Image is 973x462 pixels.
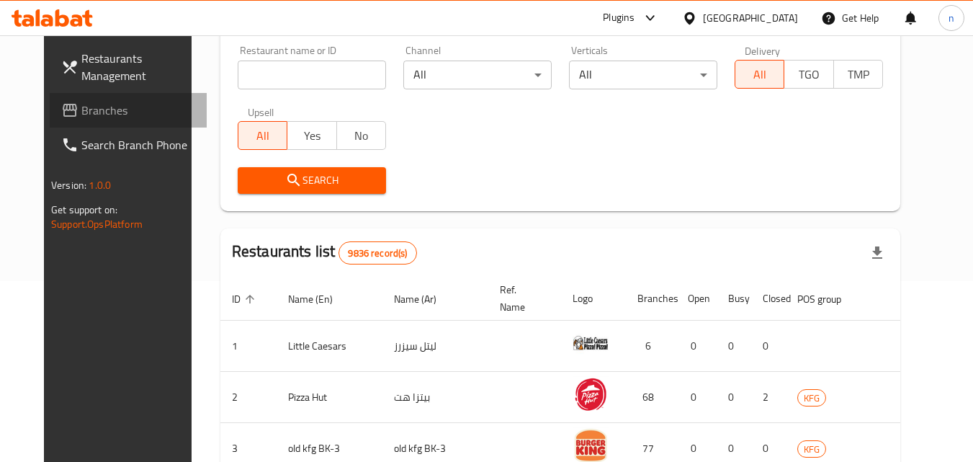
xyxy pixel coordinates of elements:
[220,372,277,423] td: 2
[573,325,609,361] img: Little Caesars
[382,321,488,372] td: ليتل سيزرز
[81,50,195,84] span: Restaurants Management
[751,277,786,321] th: Closed
[382,372,488,423] td: بيتزا هت
[338,241,416,265] div: Total records count
[626,372,676,423] td: 68
[751,372,786,423] td: 2
[339,246,416,260] span: 9836 record(s)
[860,236,894,270] div: Export file
[81,102,195,119] span: Branches
[220,321,277,372] td: 1
[797,290,860,308] span: POS group
[735,60,784,89] button: All
[277,321,382,372] td: Little Caesars
[277,372,382,423] td: Pizza Hut
[676,372,717,423] td: 0
[232,290,259,308] span: ID
[89,176,111,195] span: 1.0.0
[51,176,86,195] span: Version:
[500,281,544,316] span: Ref. Name
[626,321,676,372] td: 6
[394,290,455,308] span: Name (Ar)
[751,321,786,372] td: 0
[336,121,386,150] button: No
[626,277,676,321] th: Branches
[561,277,626,321] th: Logo
[676,277,717,321] th: Open
[840,64,877,85] span: TMP
[717,277,751,321] th: Busy
[603,9,635,27] div: Plugins
[343,125,380,146] span: No
[288,290,351,308] span: Name (En)
[244,125,282,146] span: All
[784,60,833,89] button: TGO
[248,107,274,117] label: Upsell
[50,41,207,93] a: Restaurants Management
[81,136,195,154] span: Search Branch Phone
[790,64,828,85] span: TGO
[745,45,781,55] label: Delivery
[798,441,825,458] span: KFG
[717,321,751,372] td: 0
[50,128,207,162] a: Search Branch Phone
[238,61,386,89] input: Search for restaurant name or ID..
[703,10,798,26] div: [GEOGRAPHIC_DATA]
[833,60,883,89] button: TMP
[238,121,287,150] button: All
[293,125,331,146] span: Yes
[238,167,386,194] button: Search
[232,241,417,265] h2: Restaurants list
[249,172,375,190] span: Search
[287,121,336,150] button: Yes
[949,10,954,26] span: n
[50,93,207,128] a: Branches
[676,321,717,372] td: 0
[403,61,552,89] div: All
[717,372,751,423] td: 0
[51,215,143,234] a: Support.OpsPlatform
[569,61,717,89] div: All
[741,64,779,85] span: All
[798,390,825,407] span: KFG
[51,200,117,219] span: Get support on:
[573,376,609,412] img: Pizza Hut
